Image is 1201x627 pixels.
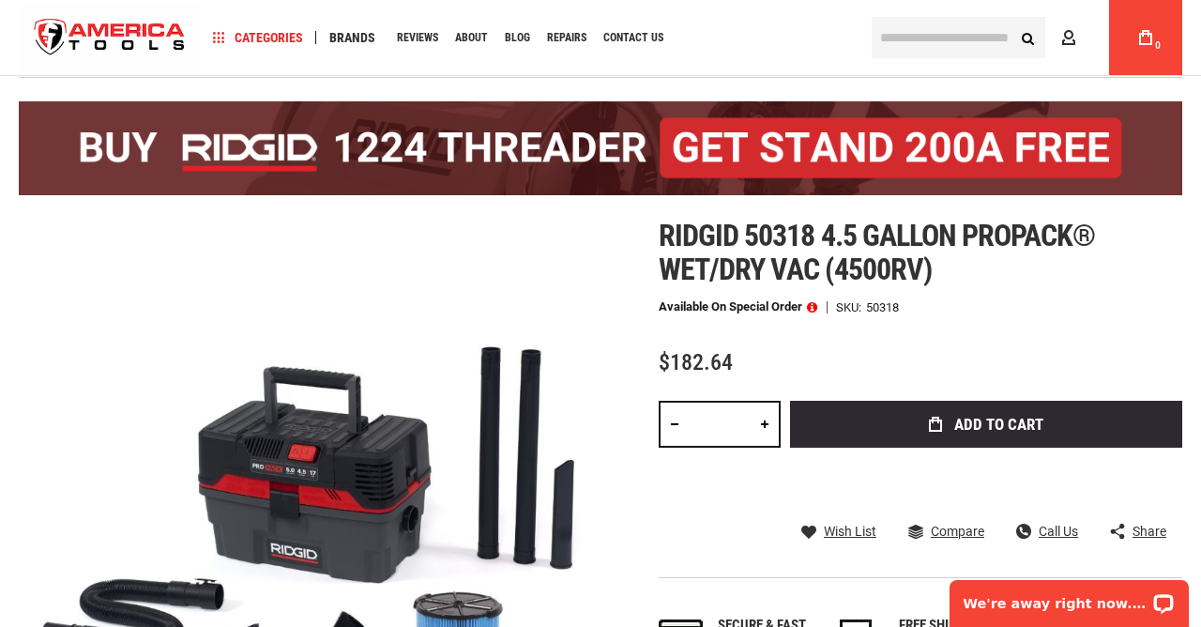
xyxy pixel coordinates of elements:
[547,32,586,43] span: Repairs
[205,25,312,51] a: Categories
[1133,525,1166,538] span: Share
[388,25,447,51] a: Reviews
[603,32,663,43] span: Contact Us
[19,101,1182,195] img: BOGO: Buy the RIDGID® 1224 Threader (26092), get the 92467 200A Stand FREE!
[397,32,438,43] span: Reviews
[824,525,876,538] span: Wish List
[801,523,876,540] a: Wish List
[19,3,201,73] img: America Tools
[505,32,530,43] span: Blog
[908,523,984,540] a: Compare
[954,417,1043,433] span: Add to Cart
[496,25,539,51] a: Blog
[659,300,817,313] p: Available on Special Order
[447,25,496,51] a: About
[595,25,672,51] a: Contact Us
[1155,40,1161,51] span: 0
[836,301,866,313] strong: SKU
[321,25,384,51] a: Brands
[1010,20,1045,55] button: Search
[1039,525,1078,538] span: Call Us
[19,3,201,73] a: store logo
[213,31,303,44] span: Categories
[790,401,1182,448] button: Add to Cart
[931,525,984,538] span: Compare
[786,453,1186,545] iframe: Secure express checkout frame
[455,32,488,43] span: About
[329,31,375,44] span: Brands
[659,218,1095,287] span: Ridgid 50318 4.5 gallon propack® wet/dry vac (4500rv)
[866,301,899,313] div: 50318
[937,568,1201,627] iframe: LiveChat chat widget
[1016,523,1078,540] a: Call Us
[659,349,733,375] span: $182.64
[539,25,595,51] a: Repairs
